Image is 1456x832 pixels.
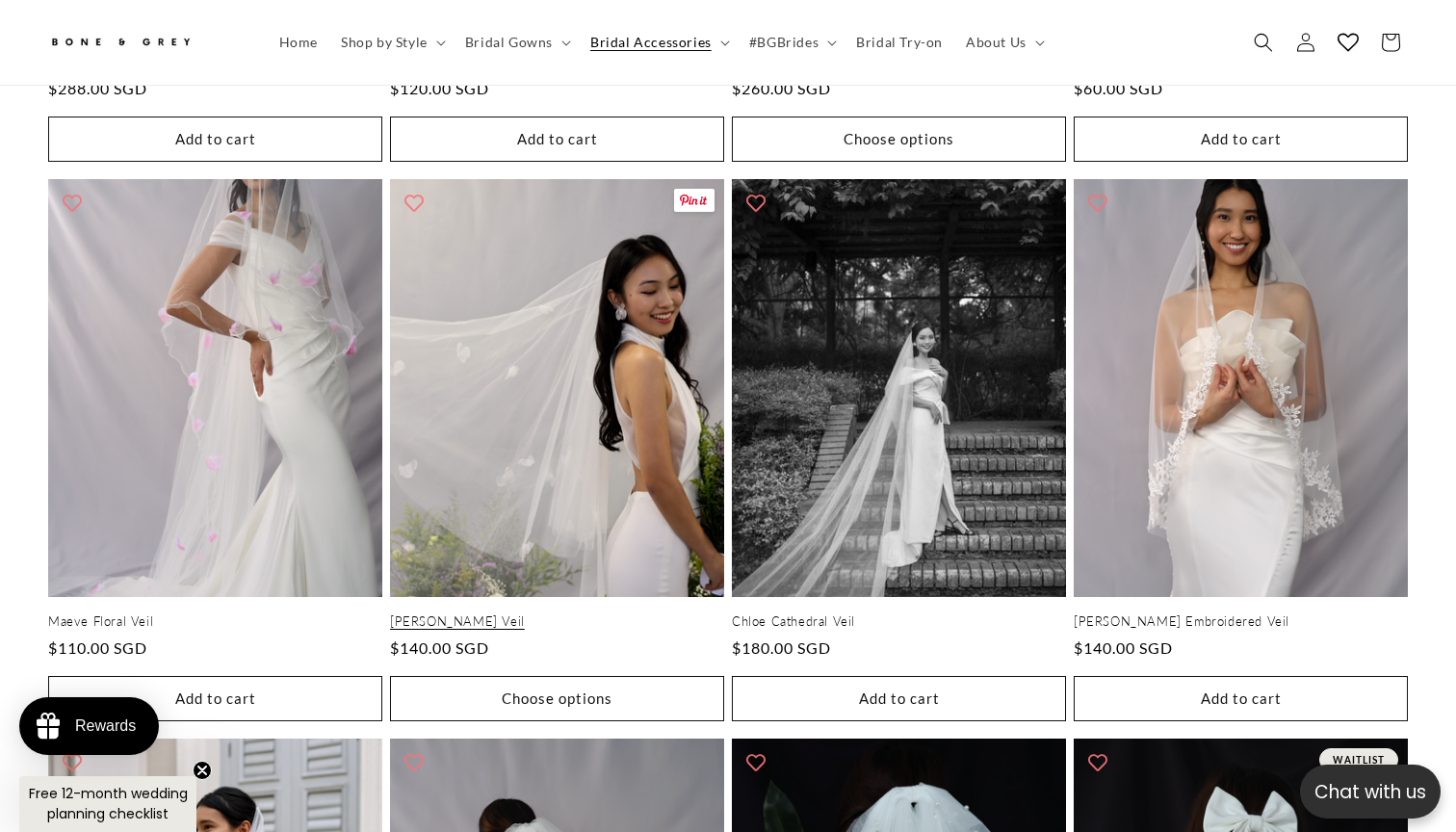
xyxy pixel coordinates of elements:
summary: #BGBrides [738,22,845,63]
button: Add to wishlist [737,184,775,222]
button: Close teaser [193,761,212,780]
button: Add to wishlist [53,743,91,782]
div: Free 12-month wedding planning checklistClose teaser [19,776,196,832]
span: Bridal Accessories [590,34,712,51]
button: Add to cart [48,117,382,162]
p: Chat with us [1300,778,1441,806]
button: Add to wishlist [395,184,433,222]
span: Shop by Style [341,34,428,51]
img: Bone and Grey Bridal [48,27,193,59]
summary: Bridal Gowns [454,22,579,63]
button: Add to wishlist [737,743,775,782]
a: Bone and Grey Bridal [41,19,248,65]
button: Add to wishlist [53,184,91,222]
button: Add to cart [48,676,382,721]
summary: About Us [954,22,1053,63]
span: #BGBrides [749,34,819,51]
button: Open chatbox [1300,765,1441,819]
button: Add to cart [732,676,1066,721]
summary: Bridal Accessories [579,22,738,63]
button: Choose options [390,676,724,721]
a: [PERSON_NAME] Embroidered Veil [1074,613,1408,630]
a: Home [268,22,329,63]
span: Bridal Gowns [465,34,553,51]
span: Free 12-month wedding planning checklist [29,784,188,823]
summary: Search [1242,21,1285,64]
summary: Shop by Style [329,22,454,63]
button: Choose options [732,117,1066,162]
button: Add to wishlist [395,743,433,782]
button: Add to cart [390,117,724,162]
a: Maeve Floral Veil [48,613,382,630]
span: Home [279,34,318,51]
button: Add to cart [1074,117,1408,162]
span: About Us [966,34,1027,51]
a: [PERSON_NAME] Veil [390,613,724,630]
button: Add to cart [1074,676,1408,721]
a: Bridal Try-on [845,22,954,63]
div: Rewards [75,717,136,735]
a: Chloe Cathedral Veil [732,613,1066,630]
button: Add to wishlist [1079,184,1117,222]
button: Add to wishlist [1079,743,1117,782]
span: Bridal Try-on [856,34,943,51]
